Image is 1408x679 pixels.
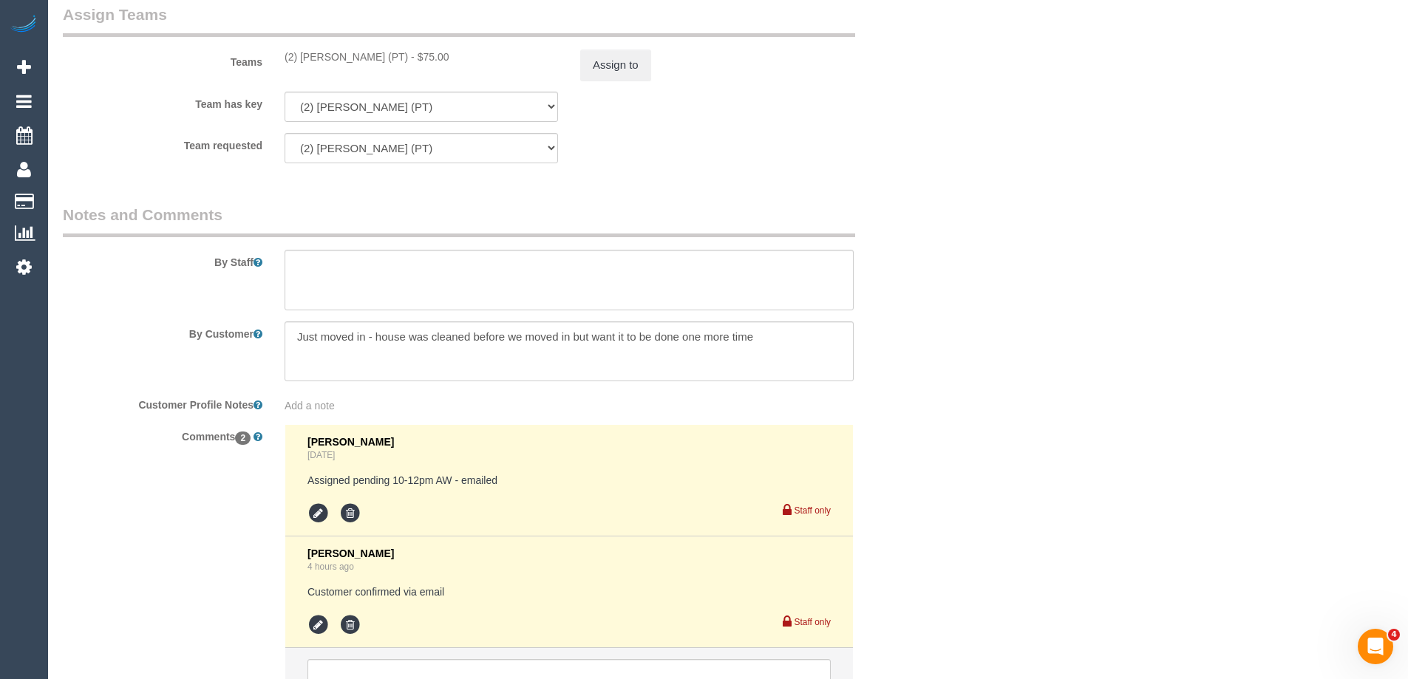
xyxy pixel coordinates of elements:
pre: Customer confirmed via email [307,584,831,599]
pre: Assigned pending 10-12pm AW - emailed [307,473,831,488]
span: [PERSON_NAME] [307,436,394,448]
a: 4 hours ago [307,562,354,572]
div: 2 hours x $37.50/hour [285,50,558,64]
legend: Assign Teams [63,4,855,37]
iframe: Intercom live chat [1358,629,1393,664]
small: Staff only [795,505,831,516]
label: Customer Profile Notes [52,392,273,412]
small: Staff only [795,617,831,627]
span: 2 [235,431,251,445]
legend: Notes and Comments [63,204,855,237]
label: By Customer [52,321,273,341]
a: [DATE] [307,450,335,460]
span: [PERSON_NAME] [307,547,394,559]
label: By Staff [52,250,273,270]
label: Comments [52,424,273,444]
span: Add a note [285,400,335,412]
button: Assign to [580,50,651,81]
img: Automaid Logo [9,15,38,35]
label: Team has key [52,92,273,112]
label: Team requested [52,133,273,153]
span: 4 [1388,629,1400,641]
label: Teams [52,50,273,69]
